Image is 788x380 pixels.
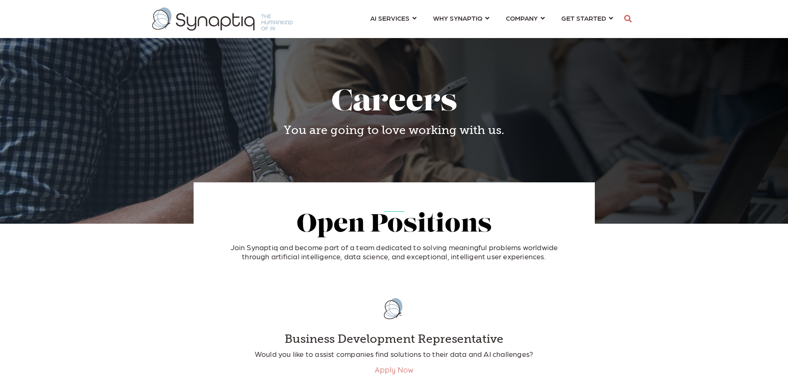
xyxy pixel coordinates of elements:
h1: Careers [200,87,589,119]
h4: You are going to love working with us. [200,123,589,137]
img: synaptiq logo-1 [152,7,293,31]
span: Join Synaptiq and become part of a team dedicated to solving meaningful problems worldwide throug... [230,243,558,261]
span: GET STARTED [561,14,606,22]
nav: menu [362,4,621,34]
a: WHY SYNAPTIQ [433,10,489,26]
span: WHY SYNAPTIQ [433,14,482,22]
p: Would you like to assist companies find solutions to their data and AI challenges? [229,349,560,358]
h2: Open Positions [220,212,568,239]
a: AI SERVICES [370,10,417,26]
img: synaptiq-logo-rgb_full-color-logomark-1 [374,289,415,328]
a: Apply Now [375,365,414,375]
h4: Business Development Representative [229,332,560,346]
a: GET STARTED [561,10,613,26]
span: AI SERVICES [370,14,410,22]
a: COMPANY [506,10,545,26]
span: COMPANY [506,14,538,22]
